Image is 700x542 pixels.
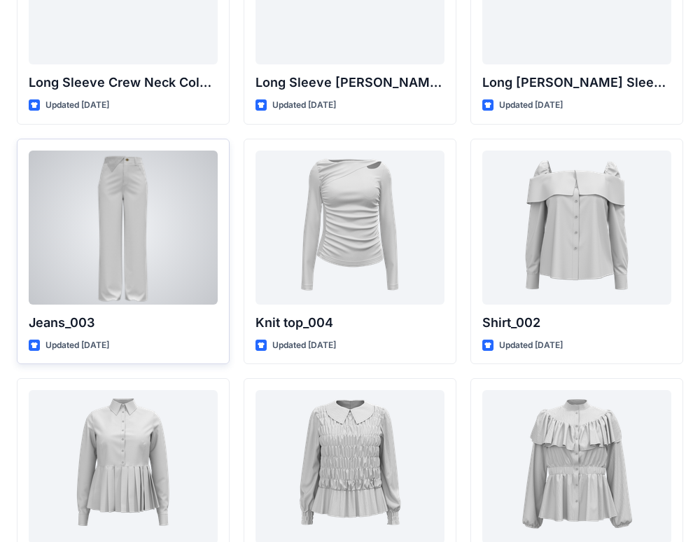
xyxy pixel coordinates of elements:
[482,151,671,305] a: Shirt_002
[29,151,218,305] a: Jeans_003
[45,98,109,113] p: Updated [DATE]
[45,338,109,353] p: Updated [DATE]
[255,151,444,305] a: Knit top_004
[255,313,444,333] p: Knit top_004
[29,313,218,333] p: Jeans_003
[482,313,671,333] p: Shirt_002
[255,73,444,92] p: Long Sleeve [PERSON_NAME] Collar Gathered Waist Dress
[29,73,218,92] p: Long Sleeve Crew Neck Column Dress
[499,338,563,353] p: Updated [DATE]
[272,338,336,353] p: Updated [DATE]
[499,98,563,113] p: Updated [DATE]
[272,98,336,113] p: Updated [DATE]
[482,73,671,92] p: Long [PERSON_NAME] Sleeve Ruched Mini Dress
